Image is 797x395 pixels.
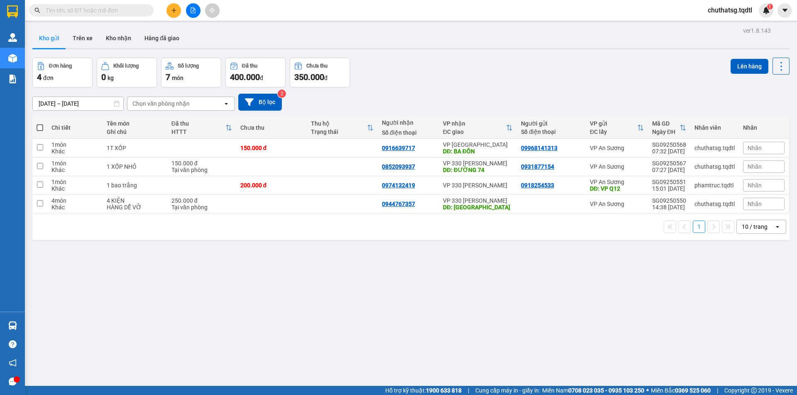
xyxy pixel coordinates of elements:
div: DĐ: ĐƯỜNG 74 [443,167,513,173]
button: Trên xe [66,28,99,48]
div: 4 KIỆN [107,197,163,204]
div: Khối lượng [113,63,139,69]
span: Miền Bắc [651,386,711,395]
button: aim [205,3,220,18]
span: đơn [43,75,54,81]
span: | [468,386,469,395]
div: Đã thu [242,63,257,69]
div: Thu hộ [311,120,367,127]
th: Toggle SortBy [439,117,517,139]
div: Chọn văn phòng nhận [132,99,190,108]
img: icon-new-feature [763,7,770,14]
div: DĐ: VP Q12 [590,185,644,192]
div: 150.000 đ [171,160,232,167]
div: Tại văn phòng [171,204,232,211]
div: Đã thu [171,120,225,127]
div: VP An Sương [590,145,644,151]
th: Toggle SortBy [307,117,378,139]
div: 1 món [51,141,98,148]
img: solution-icon [8,75,17,83]
button: Khối lượng0kg [97,58,157,87]
div: VP An Sương [590,179,644,185]
button: Đơn hàng4đơn [32,58,93,87]
button: Kho nhận [99,28,138,48]
div: Khác [51,204,98,211]
div: Nhãn [743,124,785,131]
div: DĐ: BA ĐỒN [443,148,513,155]
div: Chưa thu [306,63,328,69]
div: 250.000 đ [171,197,232,204]
button: Kho gửi [32,28,66,48]
input: Tìm tên, số ĐT hoặc mã đơn [46,6,144,15]
div: 0931877154 [521,163,554,170]
span: Nhãn [748,145,762,151]
div: SG09250551 [652,179,686,185]
span: Nhãn [748,201,762,207]
div: Khác [51,185,98,192]
span: Cung cấp máy in - giấy in: [475,386,540,395]
span: Miền Nam [542,386,644,395]
span: caret-down [781,7,789,14]
button: Chưa thu350.000đ [290,58,350,87]
div: Số điện thoại [382,129,435,136]
div: 07:27 [DATE] [652,167,686,173]
div: Khác [51,167,98,173]
div: Người nhận [382,119,435,126]
div: DĐ: ĐÔNG HÀ [443,204,513,211]
span: 400.000 [230,72,260,82]
span: món [172,75,183,81]
div: VP An Sương [590,163,644,170]
button: Bộ lọc [238,94,282,111]
div: Khác [51,148,98,155]
div: Nhân viên [694,124,735,131]
div: 14:38 [DATE] [652,204,686,211]
div: phamtruc.tqdtl [694,182,735,189]
div: Số điện thoại [521,128,582,135]
div: ver 1.8.143 [743,26,771,35]
div: 1 XỐP NHỎ [107,163,163,170]
span: Hỗ trợ kỹ thuật: [385,386,462,395]
span: aim [209,7,215,13]
div: ĐC lấy [590,128,637,135]
button: 1 [693,221,705,233]
div: 0918254533 [521,182,554,189]
div: HÀNG DỄ VỠ [107,204,163,211]
span: kg [108,75,114,81]
span: file-add [190,7,196,13]
span: 350.000 [294,72,324,82]
div: VP An Sương [590,201,644,207]
div: Ngày ĐH [652,128,680,135]
svg: open [223,100,230,107]
div: Tên món [107,120,163,127]
div: chuthatsg.tqdtl [694,201,735,207]
span: Nhãn [748,182,762,189]
div: 1 món [51,160,98,167]
span: 7 [166,72,170,82]
div: 07:32 [DATE] [652,148,686,155]
span: 4 [37,72,42,82]
button: file-add [186,3,200,18]
div: 15:01 [DATE] [652,185,686,192]
div: Mã GD [652,120,680,127]
th: Toggle SortBy [648,117,690,139]
div: ĐC giao [443,128,506,135]
div: Ghi chú [107,128,163,135]
div: Chưa thu [240,124,303,131]
div: Trạng thái [311,128,367,135]
img: logo-vxr [7,5,18,18]
div: 200.000 đ [240,182,303,189]
div: 4 món [51,197,98,204]
div: VP gửi [590,120,637,127]
div: VP 330 [PERSON_NAME] [443,182,513,189]
span: đ [324,75,328,81]
span: message [9,378,17,385]
button: Hàng đã giao [138,28,186,48]
div: 150.000 đ [240,145,303,151]
div: 10 / trang [742,223,768,231]
div: 0852093937 [382,163,415,170]
div: Đơn hàng [49,63,72,69]
div: chuthatsg.tqdtl [694,163,735,170]
th: Toggle SortBy [167,117,236,139]
sup: 2 [278,90,286,98]
strong: 0369 525 060 [675,387,711,394]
